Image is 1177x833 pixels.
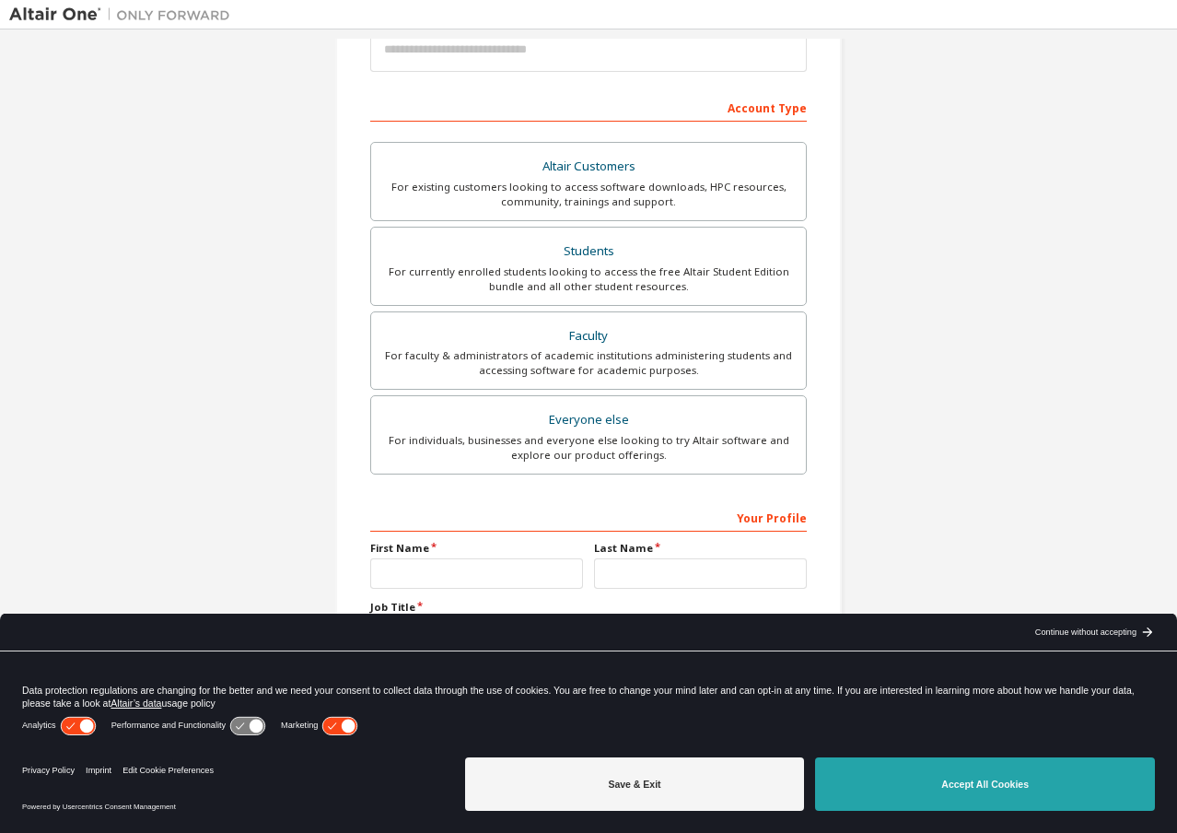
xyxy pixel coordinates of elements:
div: Altair Customers [382,154,795,180]
div: Students [382,239,795,264]
div: For faculty & administrators of academic institutions administering students and accessing softwa... [382,348,795,378]
label: Job Title [370,600,807,615]
img: Altair One [9,6,239,24]
div: For currently enrolled students looking to access the free Altair Student Edition bundle and all ... [382,264,795,294]
div: Faculty [382,323,795,349]
div: Account Type [370,92,807,122]
div: For existing customers looking to access software downloads, HPC resources, community, trainings ... [382,180,795,209]
label: Last Name [594,541,807,556]
label: First Name [370,541,583,556]
div: For individuals, businesses and everyone else looking to try Altair software and explore our prod... [382,433,795,463]
div: Your Profile [370,502,807,532]
div: Everyone else [382,407,795,433]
